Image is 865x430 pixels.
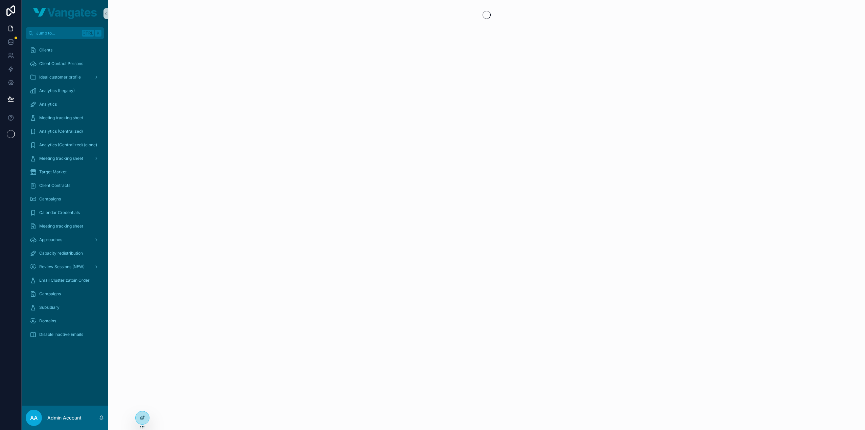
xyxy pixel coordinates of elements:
[26,58,104,70] a: Client Contact Persons
[26,301,104,314] a: Subsidiary
[26,193,104,205] a: Campaigns
[39,210,80,215] span: Calendar Credentials
[26,166,104,178] a: Target Market
[39,291,61,297] span: Campaigns
[36,30,79,36] span: Jump to...
[22,39,108,349] div: scrollable content
[26,220,104,232] a: Meeting tracking sheet
[26,207,104,219] a: Calendar Credentials
[30,414,38,422] span: AA
[39,156,83,161] span: Meeting tracking sheet
[39,332,83,337] span: Disable Inactive Emails
[39,61,83,66] span: Client Contact Persons
[33,8,97,19] img: App logo
[26,179,104,192] a: Client Contracts
[39,115,83,121] span: Meeting tracking sheet
[26,288,104,300] a: Campaigns
[39,305,60,310] span: Subsidiary
[39,169,67,175] span: Target Market
[39,47,52,53] span: Clients
[26,274,104,286] a: Email Clusterizatoin Order
[39,223,83,229] span: Meeting tracking sheet
[39,196,61,202] span: Campaigns
[26,328,104,341] a: Disable Inactive Emails
[26,44,104,56] a: Clients
[39,318,56,324] span: Domains
[26,152,104,165] a: Meeting tracking sheet
[26,112,104,124] a: Meeting tracking sheet
[82,30,94,37] span: Ctrl
[39,102,57,107] span: Analytics
[26,71,104,83] a: Ideal customer profile
[39,264,85,270] span: Review Sessions (NEW)
[26,234,104,246] a: Approaches
[39,88,75,93] span: Analytics (Legacy)
[47,414,81,421] p: Admin Account
[39,74,81,80] span: Ideal customer profile
[26,261,104,273] a: Review Sessions (NEW)
[26,315,104,327] a: Domains
[26,125,104,137] a: Analytics (Centralized)
[39,129,83,134] span: Analytics (Centralized)
[26,139,104,151] a: Analytics (Centralized) (clone)
[26,85,104,97] a: Analytics (Legacy)
[39,251,83,256] span: Capacity redistribution
[39,278,90,283] span: Email Clusterizatoin Order
[39,237,62,242] span: Approaches
[39,142,97,148] span: Analytics (Centralized) (clone)
[39,183,70,188] span: Client Contracts
[95,30,101,36] span: K
[26,27,104,39] button: Jump to...CtrlK
[26,247,104,259] a: Capacity redistribution
[26,98,104,110] a: Analytics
